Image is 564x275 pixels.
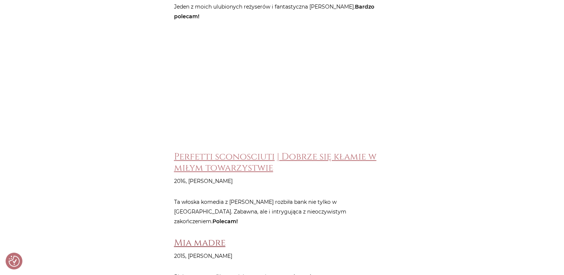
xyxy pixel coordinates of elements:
[212,218,238,225] strong: Polecam!
[174,251,390,261] p: 2015, [PERSON_NAME]
[9,256,20,267] img: Revisit consent button
[174,32,360,137] iframe: Senza Fine di Gino Paoli per il film La Pazza Gioia di Paolo Virzì
[174,197,390,226] p: Ta włoska komedia z [PERSON_NAME] rozbiła bank nie tylko w [GEOGRAPHIC_DATA]. Zabawna, ale i intr...
[174,151,275,163] a: Perfetti sconosciuti
[174,2,390,21] p: Jeden z moich ulubionych reżyserów i fantastyczna [PERSON_NAME].
[174,237,226,249] a: Mia madre
[9,256,20,267] button: Preferencje co do zgód
[174,151,376,174] a: | Dobrze się kłamie w miłym towarzystwie
[174,176,390,186] p: 2016, [PERSON_NAME]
